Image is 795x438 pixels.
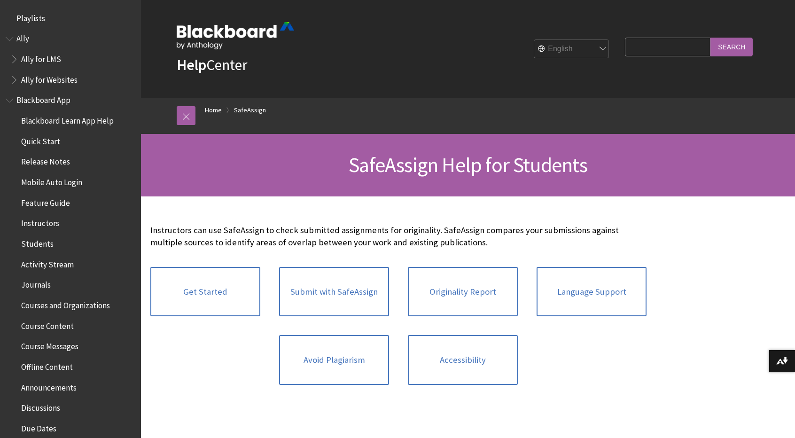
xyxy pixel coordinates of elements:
strong: Help [177,55,206,74]
span: Playlists [16,10,45,23]
span: Mobile Auto Login [21,174,82,187]
span: Offline Content [21,359,73,372]
span: Ally for Websites [21,72,78,85]
span: Announcements [21,380,77,392]
p: Instructors can use SafeAssign to check submitted assignments for originality. SafeAssign compare... [150,224,647,249]
span: Blackboard Learn App Help [21,113,114,125]
span: SafeAssign Help for Students [349,152,587,178]
span: Course Messages [21,339,78,352]
span: Students [21,236,54,249]
span: Feature Guide [21,195,70,208]
a: Avoid Plagiarism [279,335,389,385]
a: Submit with SafeAssign [279,267,389,317]
span: Ally [16,31,29,44]
img: Blackboard by Anthology [177,22,294,49]
a: Originality Report [408,267,518,317]
a: Accessibility [408,335,518,385]
a: SafeAssign [234,104,266,116]
a: Home [205,104,222,116]
span: Quick Start [21,133,60,146]
span: Activity Stream [21,257,74,269]
span: Due Dates [21,421,56,433]
select: Site Language Selector [534,40,609,59]
span: Instructors [21,216,59,228]
span: Course Content [21,318,74,331]
a: Language Support [537,267,647,317]
span: Ally for LMS [21,51,61,64]
span: Blackboard App [16,93,70,105]
nav: Book outline for Playlists [6,10,135,26]
span: Discussions [21,400,60,413]
input: Search [710,38,753,56]
span: Journals [21,277,51,290]
span: Courses and Organizations [21,297,110,310]
a: HelpCenter [177,55,247,74]
nav: Book outline for Anthology Ally Help [6,31,135,88]
span: Release Notes [21,154,70,167]
a: Get Started [150,267,260,317]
